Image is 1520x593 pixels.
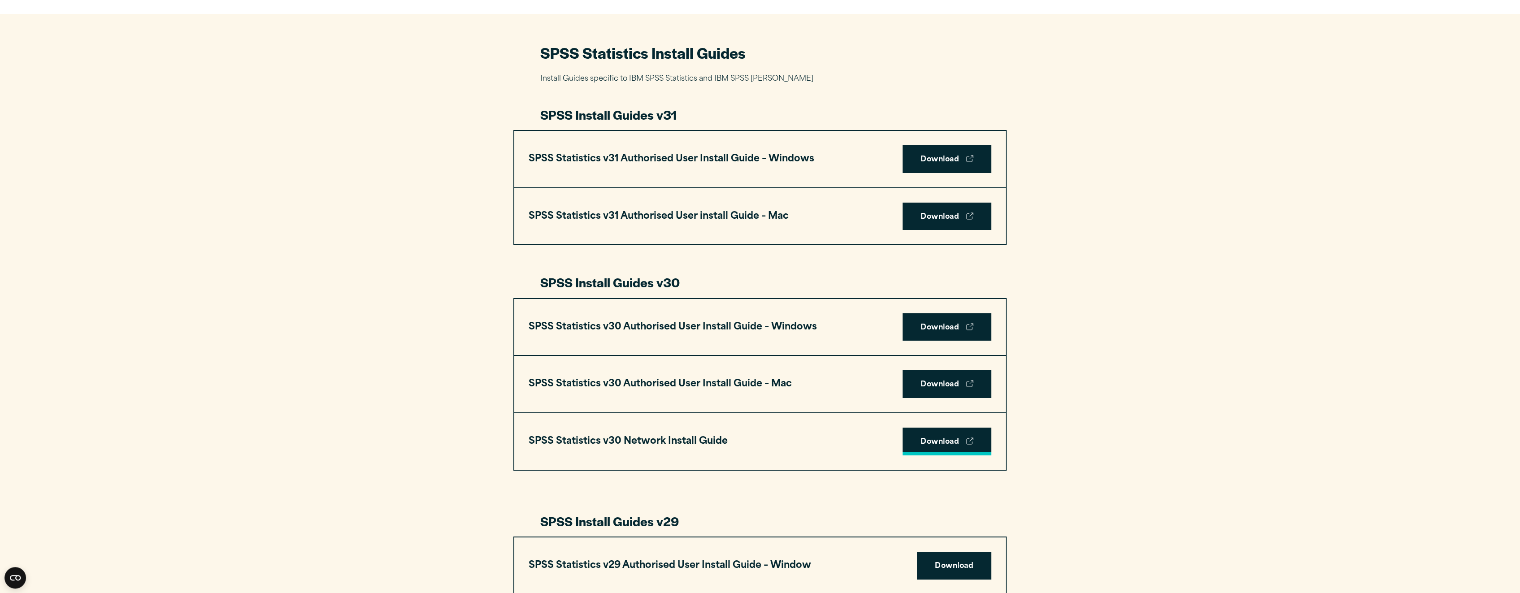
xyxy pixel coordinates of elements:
h3: SPSS Install Guides v29 [540,513,980,530]
h3: SPSS Statistics v31 Authorised User install Guide – Mac [529,208,789,225]
a: Download [903,145,991,173]
h3: SPSS Statistics v30 Authorised User Install Guide – Windows [529,319,817,336]
a: Download [903,203,991,230]
h3: SPSS Statistics v30 Network Install Guide [529,433,728,450]
a: Download [903,313,991,341]
h3: SPSS Statistics v30 Authorised User Install Guide – Mac [529,376,792,393]
p: Install Guides specific to IBM SPSS Statistics and IBM SPSS [PERSON_NAME] [540,73,980,86]
a: Download [917,552,991,580]
h3: SPSS Install Guides v31 [540,106,980,123]
h3: SPSS Install Guides v30 [540,274,980,291]
h2: SPSS Statistics Install Guides [540,43,980,63]
a: Download [903,370,991,398]
h3: SPSS Statistics v29 Authorised User Install Guide – Window [529,557,811,574]
a: Download [903,428,991,455]
button: Open CMP widget [4,567,26,589]
h3: SPSS Statistics v31 Authorised User Install Guide – Windows [529,151,814,168]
